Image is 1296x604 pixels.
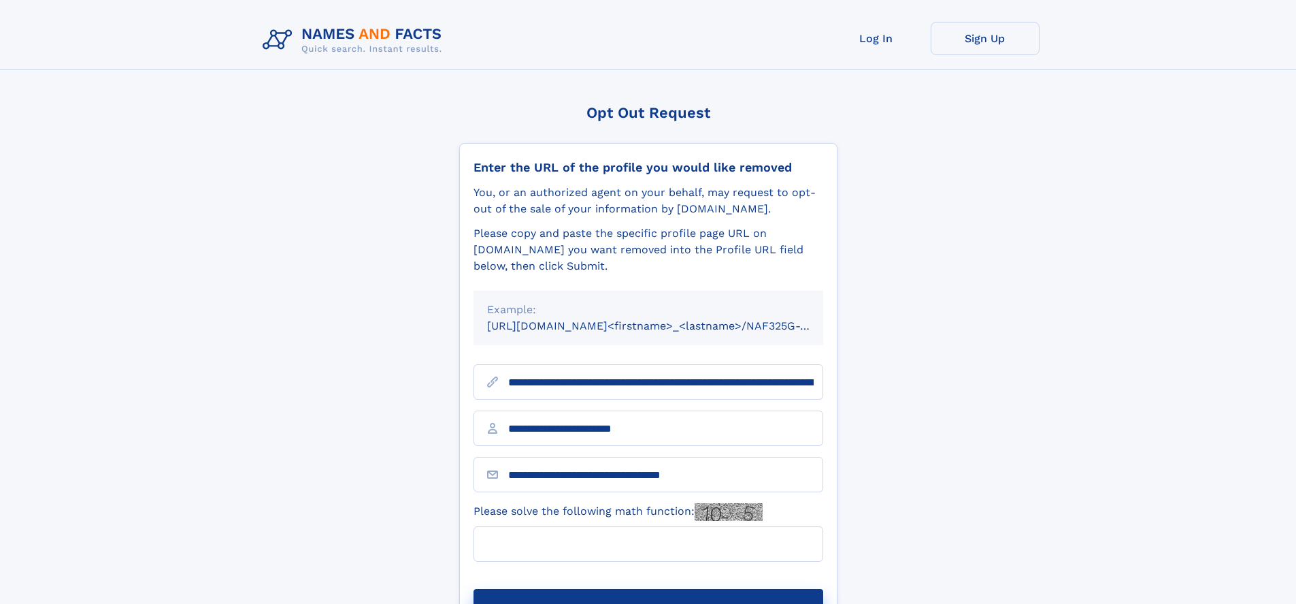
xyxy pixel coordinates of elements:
div: Please copy and paste the specific profile page URL on [DOMAIN_NAME] you want removed into the Pr... [473,225,823,274]
a: Log In [822,22,931,55]
small: [URL][DOMAIN_NAME]<firstname>_<lastname>/NAF325G-xxxxxxxx [487,319,849,332]
div: Enter the URL of the profile you would like removed [473,160,823,175]
label: Please solve the following math function: [473,503,763,521]
a: Sign Up [931,22,1040,55]
div: You, or an authorized agent on your behalf, may request to opt-out of the sale of your informatio... [473,185,823,217]
img: Logo Names and Facts [257,22,453,59]
div: Example: [487,302,810,318]
div: Opt Out Request [459,104,837,121]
